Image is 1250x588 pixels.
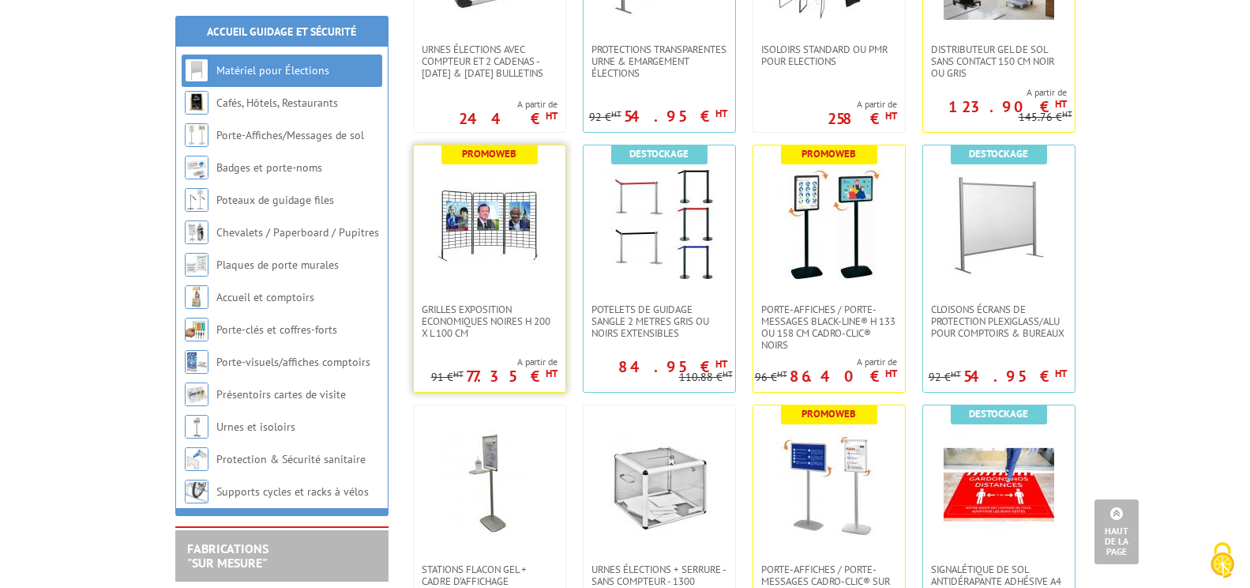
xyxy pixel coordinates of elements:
[185,91,208,115] img: Cafés, Hôtels, Restaurants
[216,193,334,207] a: Poteaux de guidage files
[774,169,884,280] img: Porte-affiches / Porte-messages Black-Line® H 133 ou 158 cm Cadro-Clic® noirs
[885,109,897,122] sup: HT
[774,429,884,540] img: Porte-affiches / Porte-messages Cadro-Clic® sur pied H 133 ou 158 cm sens portrait ou paysage
[777,368,787,379] sup: HT
[715,107,727,120] sup: HT
[422,563,557,587] span: Stations Flacon Gel + Cadre d'affichage
[944,429,1054,540] img: Signalétique de Sol Antidérapante Adhésive A4 & A3
[462,147,516,160] b: Promoweb
[431,371,464,383] p: 91 €
[422,43,557,79] span: urnes élections avec compteur et 2 cadenas - [DATE] & [DATE] bulletins
[589,111,621,123] p: 92 €
[459,98,557,111] span: A partir de
[723,368,733,379] sup: HT
[931,43,1067,79] span: DISTRIBUTEUR GEL DE SOL SANS CONTACT 150 cm NOIR OU GRIS
[216,290,314,304] a: Accueil et comptoirs
[216,128,364,142] a: Porte-Affiches/Messages de sol
[185,318,208,341] img: Porte-clés et coffres-forts
[1195,534,1250,588] button: Cookies (fenêtre modale)
[216,452,366,466] a: Protection & Sécurité sanitaire
[216,96,338,110] a: Cafés, Hôtels, Restaurants
[948,102,1067,111] p: 123.90 €
[618,362,727,371] p: 84.95 €
[466,371,557,381] p: 77.35 €
[1094,499,1139,564] a: Haut de la page
[414,303,565,339] a: Grilles Exposition Economiques Noires H 200 x L 100 cm
[604,169,715,280] img: POTELETS DE GUIDAGE SANGLE 2 METRES GRIS OU NOIRS EXTENSIBLEs
[755,356,897,368] span: A partir de
[187,541,268,571] a: FABRICATIONS"Sur Mesure"
[185,480,208,503] img: Supports cycles et racks à vélos
[753,43,905,67] a: ISOLOIRS STANDARD OU PMR POUR ELECTIONS
[885,367,897,380] sup: HT
[185,383,208,406] img: Présentoirs cartes de visite
[434,429,545,540] img: Stations Flacon Gel + Cadre d'affichage
[969,147,1028,160] b: Destockage
[828,114,897,123] p: 258 €
[216,225,379,239] a: Chevalets / Paperboard / Pupitres
[828,98,897,111] span: A partir de
[216,484,369,499] a: Supports cycles et racks à vélos
[546,367,557,380] sup: HT
[453,368,464,379] sup: HT
[185,156,208,179] img: Badges et porte-noms
[753,303,905,351] a: Porte-affiches / Porte-messages Black-Line® H 133 ou 158 cm Cadro-Clic® noirs
[969,407,1028,420] b: Destockage
[207,24,356,39] a: Accueil Guidage et Sécurité
[591,303,727,339] span: POTELETS DE GUIDAGE SANGLE 2 METRES GRIS OU NOIRS EXTENSIBLEs
[715,357,727,371] sup: HT
[931,303,1067,339] span: Cloisons Écrans de protection Plexiglass/Alu pour comptoirs & Bureaux
[801,147,856,160] b: Promoweb
[422,303,557,339] span: Grilles Exposition Economiques Noires H 200 x L 100 cm
[216,258,339,272] a: Plaques de porte murales
[216,322,337,337] a: Porte-clés et coffres-forts
[761,303,897,351] span: Porte-affiches / Porte-messages Black-Line® H 133 ou 158 cm Cadro-Clic® noirs
[604,429,715,540] img: Urnes élections + Serrure - Sans compteur - 1300 bulletins
[584,43,735,79] a: Protections Transparentes Urne & Emargement élections
[1062,108,1072,119] sup: HT
[790,371,897,381] p: 86.40 €
[801,407,856,420] b: Promoweb
[216,387,346,401] a: Présentoirs cartes de visite
[185,447,208,471] img: Protection & Sécurité sanitaire
[216,63,329,77] a: Matériel pour Élections
[624,111,727,121] p: 54.95 €
[216,160,322,175] a: Badges et porte-noms
[1019,111,1072,123] p: 145.76 €
[1055,367,1067,380] sup: HT
[929,371,961,383] p: 92 €
[185,58,208,82] img: Matériel pour Élections
[414,43,565,79] a: urnes élections avec compteur et 2 cadenas - [DATE] & [DATE] bulletins
[944,169,1054,280] img: Cloisons Écrans de protection Plexiglass/Alu pour comptoirs & Bureaux
[414,563,565,587] a: Stations Flacon Gel + Cadre d'affichage
[951,368,961,379] sup: HT
[459,114,557,123] p: 244 €
[591,43,727,79] span: Protections Transparentes Urne & Emargement élections
[679,371,733,383] p: 110.88 €
[185,220,208,244] img: Chevalets / Paperboard / Pupitres
[755,371,787,383] p: 96 €
[1203,541,1242,580] img: Cookies (fenêtre modale)
[629,147,689,160] b: Destockage
[963,371,1067,381] p: 54.95 €
[434,169,545,280] img: Grilles Exposition Economiques Noires H 200 x L 100 cm
[185,350,208,374] img: Porte-visuels/affiches comptoirs
[546,109,557,122] sup: HT
[185,123,208,147] img: Porte-Affiches/Messages de sol
[185,188,208,212] img: Poteaux de guidage files
[431,356,557,368] span: A partir de
[761,43,897,67] span: ISOLOIRS STANDARD OU PMR POUR ELECTIONS
[923,43,1075,79] a: DISTRIBUTEUR GEL DE SOL SANS CONTACT 150 cm NOIR OU GRIS
[216,420,295,434] a: Urnes et isoloirs
[185,253,208,277] img: Plaques de porte murales
[923,303,1075,339] a: Cloisons Écrans de protection Plexiglass/Alu pour comptoirs & Bureaux
[584,303,735,339] a: POTELETS DE GUIDAGE SANGLE 2 METRES GRIS OU NOIRS EXTENSIBLEs
[923,86,1067,99] span: A partir de
[216,355,370,369] a: Porte-visuels/affiches comptoirs
[611,108,621,119] sup: HT
[1055,97,1067,111] sup: HT
[185,285,208,309] img: Accueil et comptoirs
[185,415,208,439] img: Urnes et isoloirs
